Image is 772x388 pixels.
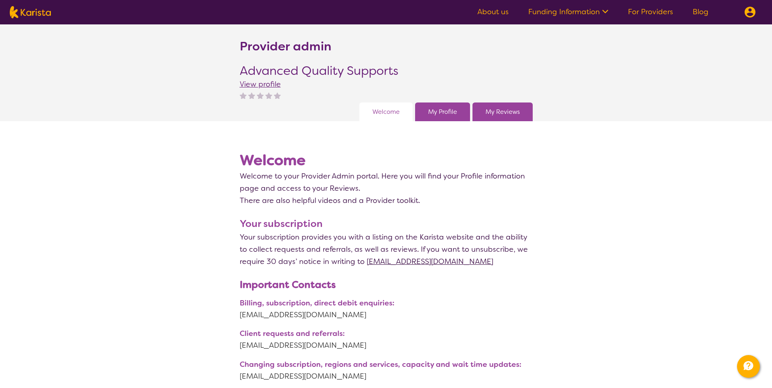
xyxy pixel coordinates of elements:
[628,7,673,17] a: For Providers
[240,63,398,78] h2: Advanced Quality Supports
[10,6,51,18] img: Karista logo
[240,170,533,194] p: Welcome to your Provider Admin portal. Here you will find your Profile information page and acces...
[240,309,533,321] a: [EMAIL_ADDRESS][DOMAIN_NAME]
[428,106,457,118] a: My Profile
[240,150,533,170] h1: Welcome
[372,106,400,118] a: Welcome
[737,355,760,378] button: Channel Menu
[477,7,509,17] a: About us
[240,298,533,309] p: Billing, subscription, direct debit enquiries:
[240,339,533,351] a: [EMAIL_ADDRESS][DOMAIN_NAME]
[486,106,520,118] a: My Reviews
[744,7,756,18] img: menu
[240,79,281,89] a: View profile
[240,359,533,370] p: Changing subscription, regions and services, capacity and wait time updates:
[248,92,255,99] img: nonereviewstar
[240,328,533,339] p: Client requests and referrals:
[240,194,533,207] p: There are also helpful videos and a Provider toolkit.
[693,7,709,17] a: Blog
[240,370,533,382] a: [EMAIL_ADDRESS][DOMAIN_NAME]
[240,92,247,99] img: nonereviewstar
[257,92,264,99] img: nonereviewstar
[240,216,533,231] h3: Your subscription
[240,231,533,268] p: Your subscription provides you with a listing on the Karista website and the ability to collect r...
[528,7,608,17] a: Funding Information
[240,39,331,54] h2: Provider admin
[265,92,272,99] img: nonereviewstar
[274,92,281,99] img: nonereviewstar
[367,257,493,266] a: [EMAIL_ADDRESS][DOMAIN_NAME]
[240,278,336,291] b: Important Contacts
